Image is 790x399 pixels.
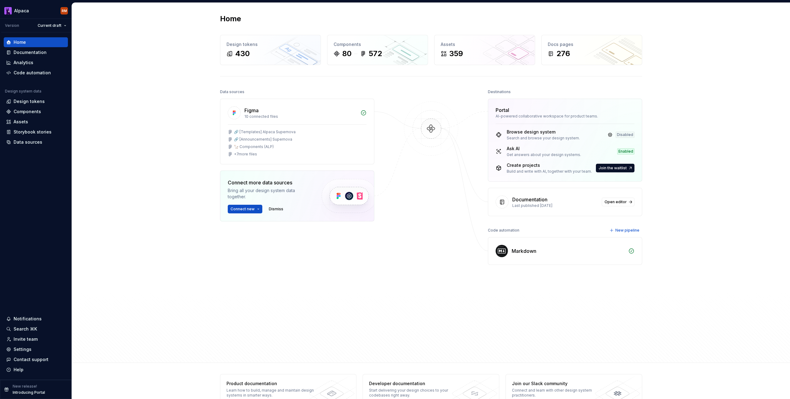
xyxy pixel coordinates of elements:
button: Search ⌘K [4,324,68,334]
h2: Home [220,14,241,24]
div: 80 [342,49,351,59]
p: New release! [13,384,37,389]
span: Connect new [231,207,255,212]
div: Search and browse your design system. [507,136,580,141]
button: Join the waitlist [596,164,634,172]
div: Code automation [14,70,51,76]
div: Documentation [14,49,47,56]
div: Help [14,367,23,373]
a: Assets359 [434,35,535,65]
div: Destinations [488,88,511,96]
a: Settings [4,344,68,354]
div: Version [5,23,19,28]
div: 🦙 Components (ALP) [234,144,274,149]
div: Home [14,39,26,45]
div: 10 connected files [244,114,357,119]
a: Open editor [602,198,634,206]
button: Connect new [228,205,262,213]
a: Documentation [4,47,68,57]
a: Analytics [4,58,68,68]
span: Join the waitlist [599,166,627,171]
a: Data sources [4,137,68,147]
div: Product documentation [227,380,316,387]
div: Docs pages [548,41,636,47]
button: AlpacaRM [1,4,70,17]
div: 430 [235,49,250,59]
div: Settings [14,346,31,352]
button: Help [4,365,68,375]
div: Invite team [14,336,38,342]
div: Learn how to build, manage and maintain design systems in smarter ways. [227,388,316,398]
div: Last published [DATE] [512,203,598,208]
div: 🔗 [Announcements] Supernova [234,137,292,142]
a: Invite team [4,334,68,344]
div: Portal [496,106,509,114]
div: Disabled [616,132,634,138]
div: Data sources [220,88,244,96]
div: 572 [369,49,382,59]
div: Design tokens [227,41,314,47]
div: Documentation [512,196,547,203]
span: New pipeline [615,228,639,233]
div: Search ⌘K [14,326,37,332]
div: + 7 more files [234,152,257,157]
div: Connect and learn with other design system practitioners. [512,388,602,398]
a: Assets [4,117,68,127]
div: Code automation [488,226,519,235]
div: Connect more data sources [228,179,311,186]
span: Current draft [38,23,61,28]
button: Current draft [35,21,69,30]
button: Dismiss [266,205,286,213]
img: 003f14f4-5683-479b-9942-563e216bc167.png [4,7,12,14]
div: Ask AI [507,146,581,152]
button: Contact support [4,355,68,364]
div: Design tokens [14,98,45,105]
div: Join our Slack community [512,380,602,387]
div: AI-powered collaborative workspace for product teams. [496,114,634,119]
button: Notifications [4,314,68,324]
a: Design tokens430 [220,35,321,65]
div: Assets [14,119,28,125]
div: Storybook stories [14,129,52,135]
div: Components [14,109,41,115]
div: Alpaca [14,8,29,14]
a: Docs pages276 [541,35,642,65]
div: Browse design system [507,129,580,135]
div: Analytics [14,60,33,66]
span: Open editor [605,199,627,204]
div: Data sources [14,139,42,145]
div: Assets [441,41,529,47]
div: 359 [449,49,463,59]
div: Start delivering your design choices to your codebases right away. [369,388,459,398]
div: Markdown [512,247,536,255]
div: 276 [556,49,570,59]
div: Notifications [14,316,42,322]
a: Storybook stories [4,127,68,137]
a: Figma10 connected files🔗 [Templates] Alpaca Supernova🔗 [Announcements] Supernova🦙 Components (ALP... [220,99,374,164]
p: Introducing Portal [13,390,45,395]
div: Create projects [507,162,592,168]
div: Components [334,41,422,47]
div: Bring all your design system data together. [228,187,311,200]
a: Home [4,37,68,47]
div: Figma [244,107,259,114]
div: Developer documentation [369,380,459,387]
a: Design tokens [4,97,68,106]
div: Enabled [617,148,634,154]
div: RM [62,8,67,13]
div: Get answers about your design systems. [507,152,581,157]
div: Build and write with AI, together with your team. [507,169,592,174]
button: New pipeline [608,226,642,235]
span: Dismiss [269,207,283,212]
div: Contact support [14,356,48,363]
a: Components80572 [327,35,428,65]
a: Components [4,107,68,117]
a: Code automation [4,68,68,78]
div: Design system data [5,89,41,94]
div: 🔗 [Templates] Alpaca Supernova [234,130,296,134]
